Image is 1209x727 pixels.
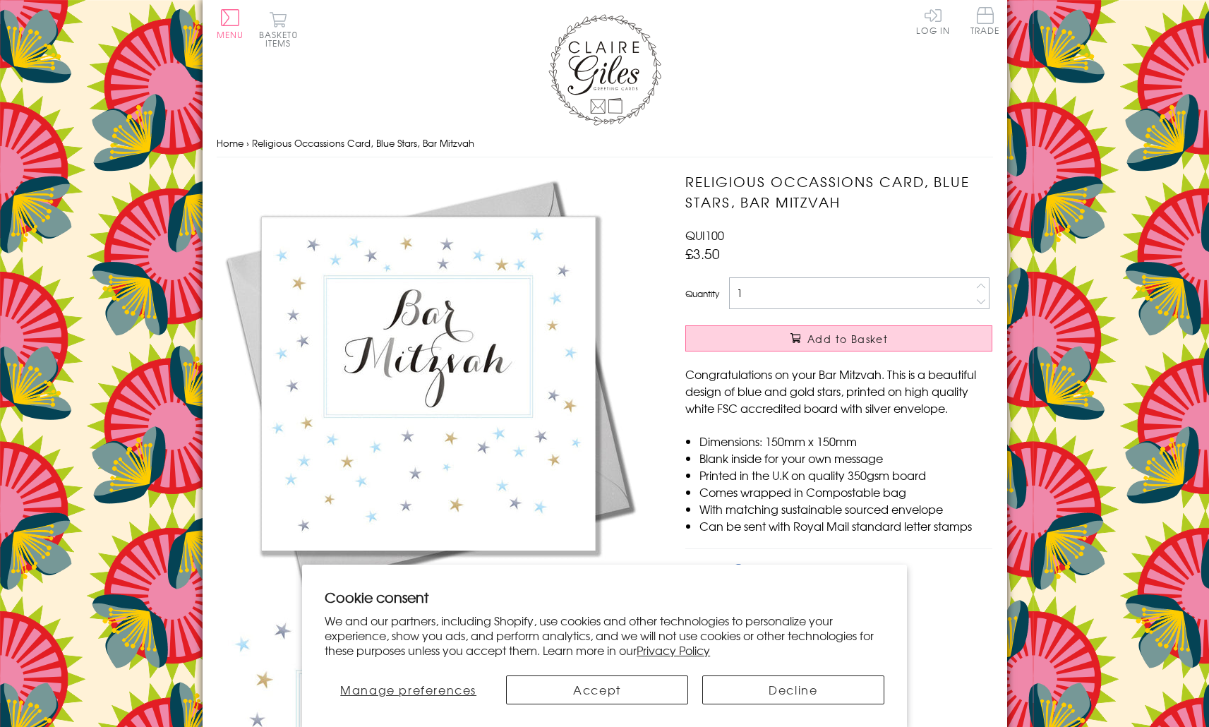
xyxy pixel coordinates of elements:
[246,136,249,150] span: ›
[217,9,244,39] button: Menu
[685,366,992,416] p: Congratulations on your Bar Mitzvah. This is a beautiful design of blue and gold stars, printed o...
[265,28,298,49] span: 0 items
[699,433,992,450] li: Dimensions: 150mm x 150mm
[699,500,992,517] li: With matching sustainable sourced envelope
[685,325,992,352] button: Add to Basket
[685,227,724,244] span: QUI100
[685,244,720,263] span: £3.50
[699,483,992,500] li: Comes wrapped in Compostable bag
[506,675,688,704] button: Accept
[217,136,243,150] a: Home
[970,7,1000,37] a: Trade
[807,332,888,346] span: Add to Basket
[259,11,298,47] button: Basket0 items
[325,675,492,704] button: Manage preferences
[637,642,710,659] a: Privacy Policy
[916,7,950,35] a: Log In
[970,7,1000,35] span: Trade
[340,681,476,698] span: Manage preferences
[548,14,661,126] img: Claire Giles Greetings Cards
[252,136,474,150] span: Religious Occassions Card, Blue Stars, Bar Mitzvah
[325,613,884,657] p: We and our partners, including Shopify, use cookies and other technologies to personalize your ex...
[217,172,640,595] img: Religious Occassions Card, Blue Stars, Bar Mitzvah
[217,28,244,41] span: Menu
[685,287,719,300] label: Quantity
[325,587,884,607] h2: Cookie consent
[702,675,884,704] button: Decline
[699,517,992,534] li: Can be sent with Royal Mail standard letter stamps
[685,172,992,212] h1: Religious Occassions Card, Blue Stars, Bar Mitzvah
[699,450,992,467] li: Blank inside for your own message
[217,129,993,158] nav: breadcrumbs
[699,467,992,483] li: Printed in the U.K on quality 350gsm board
